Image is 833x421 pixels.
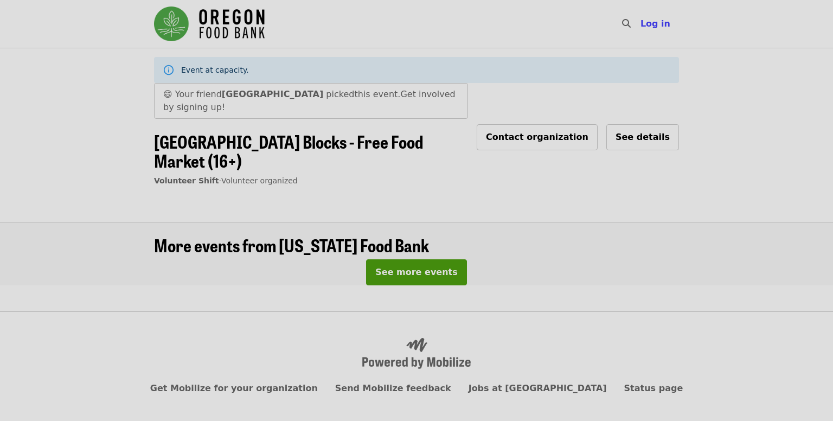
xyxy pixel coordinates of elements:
a: Volunteer Shift [154,176,219,185]
button: See details [606,124,679,150]
button: Contact organization [477,124,598,150]
span: [GEOGRAPHIC_DATA] Blocks - Free Food Market (16+) [154,129,423,173]
a: Status page [624,383,683,393]
strong: [GEOGRAPHIC_DATA] [222,89,323,99]
a: Jobs at [GEOGRAPHIC_DATA] [469,383,607,393]
span: See details [616,132,670,142]
button: See more events [366,259,466,285]
nav: Primary footer navigation [154,382,679,395]
img: Oregon Food Bank - Home [154,7,265,41]
span: See more events [375,267,457,277]
a: Get Mobilize for your organization [150,383,318,393]
a: See more events [366,267,466,277]
img: Powered by Mobilize [362,338,471,369]
i: search icon [622,18,631,29]
span: Your friend picked this event . Get involved by signing up! [163,89,456,112]
span: grinning face emoji [163,89,172,99]
span: Contact organization [486,132,588,142]
span: More events from [US_STATE] Food Bank [154,232,429,258]
button: Log in [632,13,679,35]
span: Event at capacity. [181,66,249,74]
input: Search [637,11,646,37]
span: · [154,176,298,185]
span: Volunteer organized [221,176,298,185]
a: Send Mobilize feedback [335,383,451,393]
span: Log in [640,18,670,29]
